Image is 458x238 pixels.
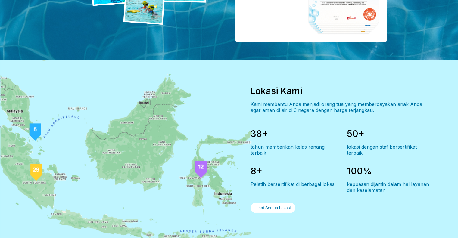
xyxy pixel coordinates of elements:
[347,165,434,176] div: 100%
[251,165,337,176] div: 8+
[251,181,337,187] div: Pelatih bersertifikat di berbagai lokasi
[251,203,295,213] button: Lihat Semua Lokasi
[251,144,337,156] div: tahun memberikan kelas renang terbaik
[251,85,434,96] div: Lokasi Kami
[251,101,434,113] div: Kami membantu Anda menjadi orang tua yang memberdayakan anak Anda agar aman di air di 3 negara de...
[347,181,434,193] div: kepuasan dijamin dalam hal layanan dan keselamatan
[251,128,337,139] div: 38+
[347,128,434,139] div: 50+
[347,144,434,156] div: lokasi dengan staf bersertifikat terbaik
